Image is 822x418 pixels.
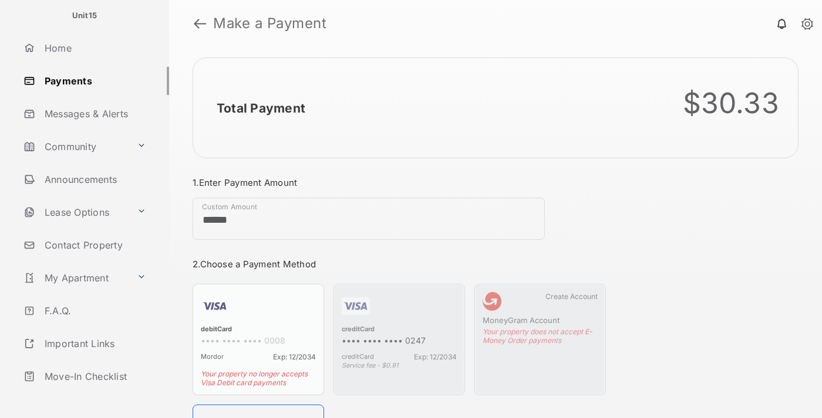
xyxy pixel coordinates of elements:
[19,198,132,226] a: Lease Options
[342,352,374,361] span: creditCard
[19,329,151,358] a: Important Links
[19,132,132,161] a: Community
[19,100,169,128] a: Messages & Alerts
[19,297,169,325] a: F.A.Q.
[19,362,169,390] a: Move-In Checklist
[333,284,465,395] div: creditCard•••• •••• •••• 0247creditCardExp: 12/2034Service fee - $0.91
[683,86,780,120] div: $30.33
[193,259,606,270] h3: 2. Choose a Payment Method
[342,325,457,335] div: creditCard
[19,165,169,193] a: Announcements
[342,335,457,348] div: •••• •••• •••• 0247
[19,67,169,95] a: Payments
[193,177,606,188] h3: 1. Enter Payment Amount
[414,352,457,361] span: Exp: 12/2034
[213,16,326,30] strong: Make a Payment
[342,361,457,369] div: Service fee - $0.91
[72,10,97,22] p: Unit15
[19,231,169,259] a: Contact Property
[217,101,305,115] h2: Total Payment
[19,34,169,62] a: Home
[19,264,132,292] a: My Apartment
